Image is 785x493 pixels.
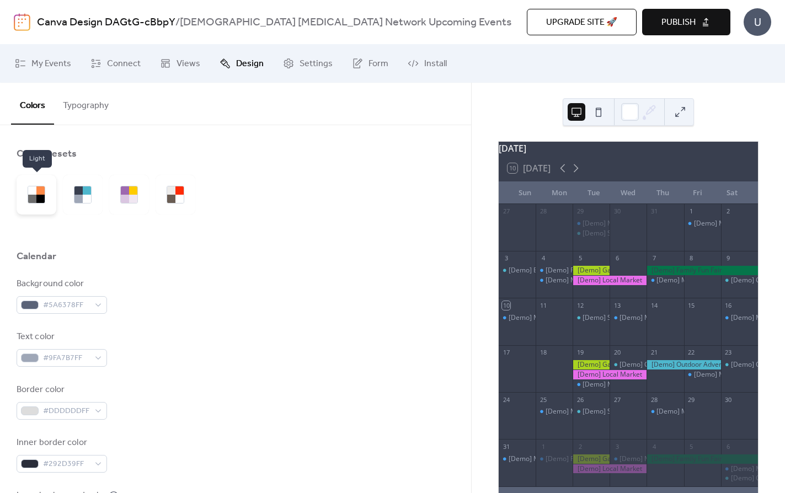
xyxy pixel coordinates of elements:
div: 29 [576,207,584,216]
div: [Demo] Morning Yoga Bliss [694,370,778,379]
span: Views [177,57,200,71]
div: [Demo] Culinary Cooking Class [620,360,714,369]
span: My Events [31,57,71,71]
div: 12 [576,301,584,309]
div: [Demo] Seniors' Social Tea [583,407,665,416]
div: [Demo] Seniors' Social Tea [573,229,610,238]
div: 28 [539,207,547,216]
div: Border color [17,383,105,396]
div: [Demo] Morning Yoga Bliss [620,313,703,323]
div: Tue [576,182,611,204]
div: 11 [539,301,547,309]
div: 29 [687,395,696,404]
div: [Demo] Morning Yoga Bliss [620,454,703,464]
div: [Demo] Morning Yoga Bliss [610,313,647,323]
div: Inner border color [17,436,105,449]
span: #5A6378FF [43,299,89,312]
div: [Demo] Open Mic Night [721,360,758,369]
div: Sat [714,182,749,204]
div: [Demo] Morning Yoga Bliss [536,276,573,285]
div: [Demo] Morning Yoga Bliss [583,380,666,389]
div: 23 [724,349,733,357]
div: 22 [687,349,696,357]
div: 7 [650,254,658,262]
div: 10 [502,301,510,309]
a: Settings [275,49,341,78]
div: 18 [539,349,547,357]
div: Fri [680,182,715,204]
div: [Demo] Seniors' Social Tea [583,313,665,323]
div: 21 [650,349,658,357]
div: 20 [613,349,621,357]
div: 6 [613,254,621,262]
span: Connect [107,57,141,71]
div: 26 [576,395,584,404]
div: [Demo] Gardening Workshop [573,266,610,275]
div: [Demo] Morning Yoga Bliss [721,313,758,323]
div: [Demo] Fitness Bootcamp [546,454,625,464]
span: Design [236,57,264,71]
div: [Demo] Morning Yoga Bliss [573,219,610,228]
div: 25 [539,395,547,404]
div: 2 [576,442,584,451]
div: 16 [724,301,733,309]
div: 3 [613,442,621,451]
b: / [175,12,180,33]
div: Background color [17,277,105,291]
a: Canva Design DAGtG-cBbpY [37,12,175,33]
span: #292D39FF [43,458,89,471]
div: [Demo] Book Club Gathering [499,266,536,275]
div: [Demo] Morning Yoga Bliss [509,313,592,323]
button: Publish [642,9,730,35]
div: Wed [611,182,646,204]
div: Calendar [17,250,56,263]
div: [Demo] Seniors' Social Tea [583,229,665,238]
div: 27 [502,207,510,216]
div: 13 [613,301,621,309]
span: Form [369,57,388,71]
div: 8 [687,254,696,262]
div: Text color [17,330,105,344]
div: [Demo] Morning Yoga Bliss [536,407,573,416]
div: 1 [539,442,547,451]
div: 27 [613,395,621,404]
div: [Demo] Morning Yoga Bliss [509,454,592,464]
div: [Demo] Fitness Bootcamp [536,454,573,464]
b: [DEMOGRAPHIC_DATA] [MEDICAL_DATA] Network Upcoming Events [180,12,511,33]
div: [Demo] Morning Yoga Bliss [499,454,536,464]
div: 4 [650,442,658,451]
div: 30 [724,395,733,404]
div: [Demo] Culinary Cooking Class [610,360,647,369]
div: 31 [502,442,510,451]
div: [Demo] Family Fun Fair [647,266,757,275]
a: Views [152,49,209,78]
div: [Demo] Morning Yoga Bliss [694,219,778,228]
a: Design [211,49,272,78]
span: Publish [661,16,696,29]
div: [Demo] Book Club Gathering [509,266,597,275]
div: [Demo] Morning Yoga Bliss [647,276,683,285]
div: [Demo] Local Market [573,464,647,474]
div: 17 [502,349,510,357]
div: [Demo] Gardening Workshop [573,360,610,369]
a: Install [399,49,455,78]
div: [Demo] Local Market [573,276,647,285]
div: [Demo] Morning Yoga Bliss [647,407,683,416]
div: 5 [576,254,584,262]
div: 9 [724,254,733,262]
div: [Demo] Morning Yoga Bliss [656,407,740,416]
div: [Demo] Morning Yoga Bliss [583,219,666,228]
div: 28 [650,395,658,404]
button: Upgrade site 🚀 [527,9,637,35]
div: 4 [539,254,547,262]
span: Upgrade site 🚀 [546,16,617,29]
div: 3 [502,254,510,262]
div: [Demo] Morning Yoga Bliss [610,454,647,464]
div: [Demo] Morning Yoga Bliss [684,370,721,379]
div: [Demo] Seniors' Social Tea [573,313,610,323]
div: [Demo] Fitness Bootcamp [536,266,573,275]
a: Connect [82,49,149,78]
span: #9FA7B7FF [43,352,89,365]
div: Thu [645,182,680,204]
span: Settings [300,57,333,71]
